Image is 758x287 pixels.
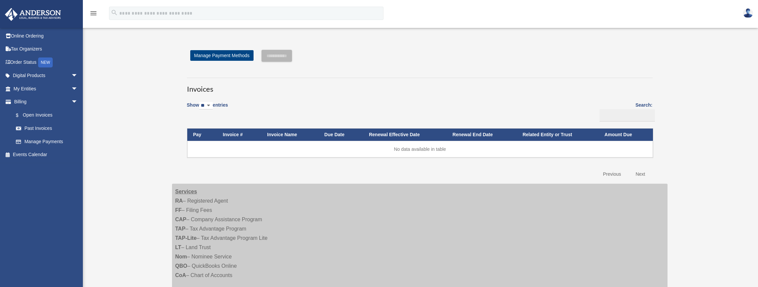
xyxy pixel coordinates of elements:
[199,102,213,110] select: Showentries
[9,135,85,148] a: Manage Payments
[175,263,187,269] strong: QBO
[5,82,88,95] a: My Entitiesarrow_drop_down
[261,129,319,141] th: Invoice Name: activate to sort column ascending
[599,129,653,141] th: Amount Due: activate to sort column ascending
[89,9,97,17] i: menu
[175,207,182,213] strong: FF
[71,69,85,83] span: arrow_drop_down
[111,9,118,16] i: search
[600,109,655,122] input: Search:
[190,50,254,61] a: Manage Payment Methods
[71,82,85,96] span: arrow_drop_down
[319,129,363,141] th: Due Date: activate to sort column ascending
[175,189,197,194] strong: Services
[446,129,516,141] th: Renewal End Date: activate to sort column ascending
[5,55,88,69] a: Order StatusNEW
[363,129,446,141] th: Renewal Effective Date: activate to sort column ascending
[631,167,650,181] a: Next
[9,108,81,122] a: $Open Invoices
[5,43,88,56] a: Tax Organizers
[71,95,85,109] span: arrow_drop_down
[187,129,217,141] th: Pay: activate to sort column descending
[598,167,626,181] a: Previous
[175,217,187,222] strong: CAP
[187,101,228,116] label: Show entries
[3,8,63,21] img: Anderson Advisors Platinum Portal
[5,29,88,43] a: Online Ordering
[175,244,181,250] strong: LT
[217,129,261,141] th: Invoice #: activate to sort column ascending
[5,148,88,161] a: Events Calendar
[517,129,599,141] th: Related Entity or Trust: activate to sort column ascending
[597,101,653,122] label: Search:
[5,69,88,82] a: Digital Productsarrow_drop_down
[5,95,85,109] a: Billingarrow_drop_down
[187,141,653,157] td: No data available in table
[743,8,753,18] img: User Pic
[38,57,53,67] div: NEW
[175,226,186,232] strong: TAP
[20,111,23,120] span: $
[175,235,197,241] strong: TAP-Lite
[175,272,186,278] strong: CoA
[9,122,85,135] a: Past Invoices
[175,198,183,204] strong: RA
[187,78,653,94] h3: Invoices
[89,12,97,17] a: menu
[175,254,187,259] strong: Nom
